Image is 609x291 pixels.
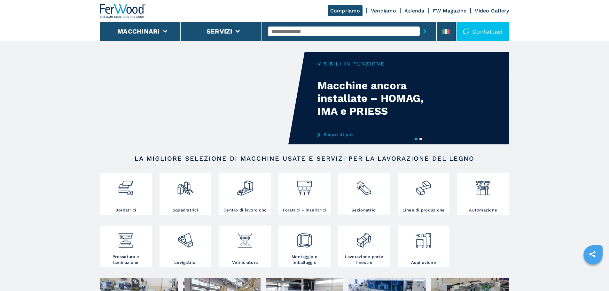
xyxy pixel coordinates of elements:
h3: Bordatrici [115,207,137,213]
img: sezionatrici_2.png [355,175,372,196]
a: Linee di produzione [398,173,449,215]
a: Sezionatrici [338,173,390,215]
img: pressa-strettoia.png [117,227,134,249]
a: Centro di lavoro cnc [219,173,271,215]
img: lavorazione_porte_finestre_2.png [355,227,372,249]
img: Ferwood [100,4,146,18]
a: Scopri di più [317,132,443,137]
h3: Linee di produzione [402,207,445,213]
img: foratrici_inseritrici_2.png [296,175,313,196]
a: Verniciatura [219,226,271,267]
a: Levigatrici [160,226,211,267]
div: Contattaci [457,22,509,41]
img: Contattaci [463,28,469,34]
button: 2 [419,138,422,140]
img: montaggio_imballaggio_2.png [296,227,313,249]
button: submit-button [420,24,430,39]
a: Azienda [404,8,425,14]
h3: Verniciatura [232,260,258,265]
a: sharethis [584,246,600,262]
a: FW Magazine [433,8,467,14]
img: centro_di_lavoro_cnc_2.png [237,175,254,196]
video: Your browser does not support the video tag. [100,52,305,144]
a: Compriamo [328,5,363,16]
h3: Aspirazione [411,260,436,265]
iframe: Chat [582,262,604,286]
a: Squadratrici [160,173,211,215]
h3: Montaggio e imballaggio [280,254,329,265]
h3: Pressatura e laminazione [102,254,150,265]
button: Macchinari [117,27,160,35]
h3: Automazione [469,207,497,213]
h3: Squadratrici [173,207,198,213]
a: Vendiamo [371,8,396,14]
h3: Lavorazione porte finestre [340,254,388,265]
a: Montaggio e imballaggio [278,226,330,267]
img: levigatrici_2.png [177,227,194,249]
img: linee_di_produzione_2.png [415,175,432,196]
img: squadratrici_2.png [177,175,194,196]
button: Servizi [207,27,232,35]
h3: Sezionatrici [351,207,377,213]
a: Lavorazione porte finestre [338,226,390,267]
h2: LA MIGLIORE SELEZIONE DI MACCHINE USATE E SERVIZI PER LA LAVORAZIONE DEL LEGNO [121,155,489,162]
a: Pressatura e laminazione [100,226,152,267]
h3: Centro di lavoro cnc [223,207,266,213]
img: verniciatura_1.png [237,227,254,249]
img: automazione.png [475,175,492,196]
a: Video Gallery [475,8,509,14]
a: Automazione [457,173,509,215]
h3: Foratrici - inseritrici [283,207,326,213]
img: aspirazione_1.png [415,227,432,249]
a: Bordatrici [100,173,152,215]
img: bordatrici_1.png [117,175,134,196]
a: Foratrici - inseritrici [278,173,330,215]
a: Aspirazione [398,226,449,267]
h3: Levigatrici [174,260,197,265]
button: 1 [415,138,417,140]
